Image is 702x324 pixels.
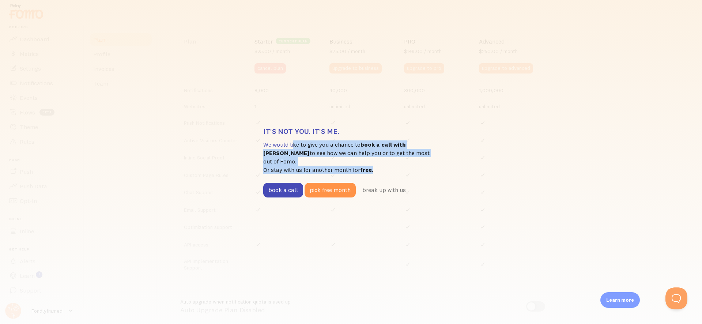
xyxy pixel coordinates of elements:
button: book a call [263,183,303,197]
strong: free [360,166,372,173]
iframe: Help Scout Beacon - Open [665,287,687,309]
p: Learn more [606,297,634,304]
button: break up with us [357,183,411,197]
h3: It's not you. It's me. [263,127,439,136]
p: We would like to give you a chance to to see how we can help you or to get the most out of Fomo. ... [263,140,439,174]
div: Learn more [600,292,640,308]
button: pick free month [305,183,356,197]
